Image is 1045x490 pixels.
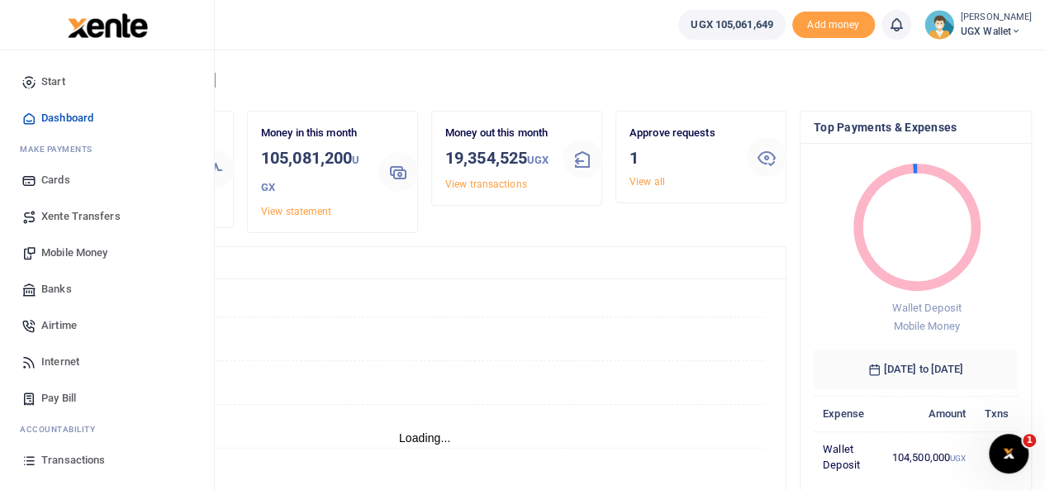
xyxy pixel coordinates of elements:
span: 1 [1023,434,1036,447]
small: UGX [261,154,359,193]
a: UGX 105,061,649 [678,10,786,40]
a: Add money [792,17,875,30]
h4: Hello [PERSON_NAME] [63,71,1032,89]
a: Internet [13,344,201,380]
span: Banks [41,281,72,297]
h3: 1 [629,145,734,170]
a: Xente Transfers [13,198,201,235]
th: Amount [882,396,975,431]
h3: 105,081,200 [261,145,365,200]
th: Expense [814,396,883,431]
a: Cards [13,162,201,198]
span: UGX Wallet [961,24,1032,39]
a: Banks [13,271,201,307]
a: View statement [261,206,331,217]
a: View all [629,176,665,188]
li: M [13,136,201,162]
td: 2 [975,431,1018,483]
p: Money out this month [445,125,549,142]
span: Start [41,74,65,90]
h4: Top Payments & Expenses [814,118,1018,136]
a: Start [13,64,201,100]
span: Mobile Money [893,320,959,332]
p: Money in this month [261,125,365,142]
span: Mobile Money [41,245,107,261]
img: logo-large [68,13,148,38]
small: [PERSON_NAME] [961,11,1032,25]
span: Pay Bill [41,390,76,407]
a: View transactions [445,178,527,190]
span: ake Payments [28,143,93,155]
a: Airtime [13,307,201,344]
td: 104,500,000 [882,431,975,483]
span: Cards [41,172,70,188]
h4: Transactions Overview [77,254,772,272]
img: profile-user [924,10,954,40]
span: Internet [41,354,79,370]
a: profile-user [PERSON_NAME] UGX Wallet [924,10,1032,40]
td: Wallet Deposit [814,431,883,483]
span: Dashboard [41,110,93,126]
small: UGX [950,454,966,463]
span: Airtime [41,317,77,334]
span: UGX 105,061,649 [691,17,773,33]
h6: [DATE] to [DATE] [814,350,1018,389]
a: Mobile Money [13,235,201,271]
small: UGX [527,154,549,166]
span: countability [32,423,95,435]
a: Transactions [13,442,201,478]
text: Loading... [399,431,451,445]
a: Dashboard [13,100,201,136]
h3: 19,354,525 [445,145,549,173]
iframe: Intercom live chat [989,434,1028,473]
span: Xente Transfers [41,208,121,225]
li: Toup your wallet [792,12,875,39]
li: Ac [13,416,201,442]
li: Wallet ballance [672,10,792,40]
a: Pay Bill [13,380,201,416]
a: logo-small logo-large logo-large [66,18,148,31]
th: Txns [975,396,1018,431]
span: Wallet Deposit [891,302,961,314]
span: Transactions [41,452,105,469]
span: Add money [792,12,875,39]
p: Approve requests [629,125,734,142]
